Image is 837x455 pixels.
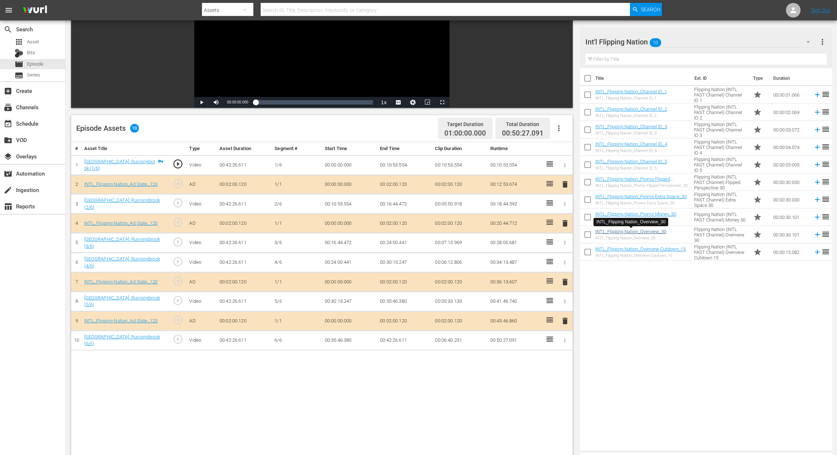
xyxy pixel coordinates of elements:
[272,214,322,233] td: 1/1
[432,175,487,194] td: 00:02:00.120
[377,214,432,233] td: 00:02:00.120
[487,214,542,233] td: 00:20:44.712
[691,156,750,173] td: Flipping Nation (INTL FAST Channel) Channel ID 5
[813,196,821,204] svg: Add to Episode
[595,166,667,170] div: INTL_Flipping Nation_Channel ID_5
[630,3,662,16] button: Search
[487,272,542,292] td: 00:36:13.607
[186,155,217,175] td: Video
[595,141,667,147] a: INTL_Flipping Nation_Channel ID_4
[595,246,686,252] a: INTL_Flipping Nation_Overview Cutdown_15
[272,175,322,194] td: 1/1
[217,142,272,156] th: Asset Duration
[71,194,81,214] td: 3
[487,233,542,253] td: 00:28:00.681
[322,330,377,350] td: 00:35:46.380
[691,86,750,103] td: Flipping Nation (INTL FAST Channel) Channel ID 1
[391,97,406,108] button: Captions
[444,119,486,129] div: Target Duration
[217,272,272,292] td: 00:02:00.120
[15,49,23,58] div: Bits
[194,97,209,108] button: Play
[272,233,322,253] td: 3/6
[595,106,667,112] a: INTL_Flipping Nation_Channel ID_2
[186,330,217,350] td: Video
[502,129,544,137] span: 00:50:27.091
[502,119,544,129] div: Total Duration
[377,142,432,156] th: End Time
[84,236,160,249] a: [GEOGRAPHIC_DATA]: Runningbrook (3/6)
[595,124,667,129] a: INTL_Flipping Nation_Channel ID_3
[172,334,183,345] span: play_circle_outline
[217,253,272,272] td: 00:42:26.611
[217,233,272,253] td: 00:42:26.611
[595,194,687,199] a: INTL_Flipping Nation_Promo Extra Space_30
[322,175,377,194] td: 00:00:00.000
[186,291,217,311] td: Video
[432,194,487,214] td: 00:05:50.918
[84,220,158,226] a: INTL_Flipping Nation_Ad Slate_120
[217,214,272,233] td: 00:02:00.120
[432,233,487,253] td: 00:07:15.969
[4,186,12,195] span: Ingestion
[81,142,167,156] th: Asset Title
[595,89,667,94] a: INTL_Flipping Nation_Channel ID_1
[561,180,569,189] span: delete
[561,219,569,228] span: delete
[71,175,81,194] td: 2
[487,175,542,194] td: 00:12:53.674
[432,330,487,350] td: 00:06:40.231
[432,253,487,272] td: 00:06:12.806
[4,169,12,178] span: Automation
[27,71,40,79] span: Series
[172,178,183,189] span: play_circle_outline
[377,155,432,175] td: 00:10:53.554
[377,272,432,292] td: 00:02:00.120
[691,138,750,156] td: Flipping Nation (INTL FAST Channel) Channel ID 4
[4,25,12,34] span: Search
[595,211,676,217] a: INTL_Flipping Nation_Promo Money_30
[71,272,81,292] td: 7
[432,311,487,331] td: 00:02:00.120
[84,159,155,171] a: [GEOGRAPHIC_DATA]: Runningbrook (1/6)
[420,97,435,108] button: Picture-in-Picture
[753,143,762,152] span: Promo
[172,275,183,286] span: play_circle_outline
[186,142,217,156] th: Type
[818,38,827,46] span: more_vert
[595,229,666,234] a: INTL_Flipping Nation_Overview_30
[561,277,569,287] button: delete
[691,208,750,226] td: Flipping Nation (INTL FAST Channel) Money 30
[432,214,487,233] td: 00:02:00.120
[487,194,542,214] td: 00:18:44.592
[821,177,830,186] span: reorder
[27,49,35,56] span: Bits
[487,311,542,331] td: 00:43:46.860
[377,291,432,311] td: 00:35:46.380
[595,201,687,205] div: INTL_Flipping Nation_Promo Extra Space_30
[595,113,667,118] div: INTL_Flipping Nation_Channel ID_2
[71,253,81,272] td: 6
[17,2,52,19] img: ans4CAIJ8jUAAAAAAAAAAAAAAAAAAAAAAAAgQb4GAAAAAAAAAAAAAAAAAAAAAAAAJMjXAAAAAAAAAAAAAAAAAAAAAAAAgAT5G...
[821,107,830,116] span: reorder
[595,68,690,89] th: Title
[691,103,750,121] td: Flipping Nation (INTL FAST Channel) Channel ID 2
[186,214,217,233] td: AD
[596,219,665,225] div: INTL_Flipping Nation_Overview_30
[432,155,487,175] td: 00:10:53.554
[821,230,830,239] span: reorder
[487,330,542,350] td: 00:50:27.091
[821,247,830,256] span: reorder
[172,217,183,228] span: play_circle_outline
[322,253,377,272] td: 00:24:00.441
[15,60,23,68] span: Episode
[813,126,821,134] svg: Add to Episode
[691,121,750,138] td: Flipping Nation (INTL FAST Channel) Channel ID 3
[272,330,322,350] td: 6/6
[753,195,762,204] span: Promo
[770,226,810,243] td: 00:00:30.101
[272,253,322,272] td: 4/6
[4,136,12,145] span: VOD
[813,231,821,239] svg: Add to Episode
[27,38,39,46] span: Asset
